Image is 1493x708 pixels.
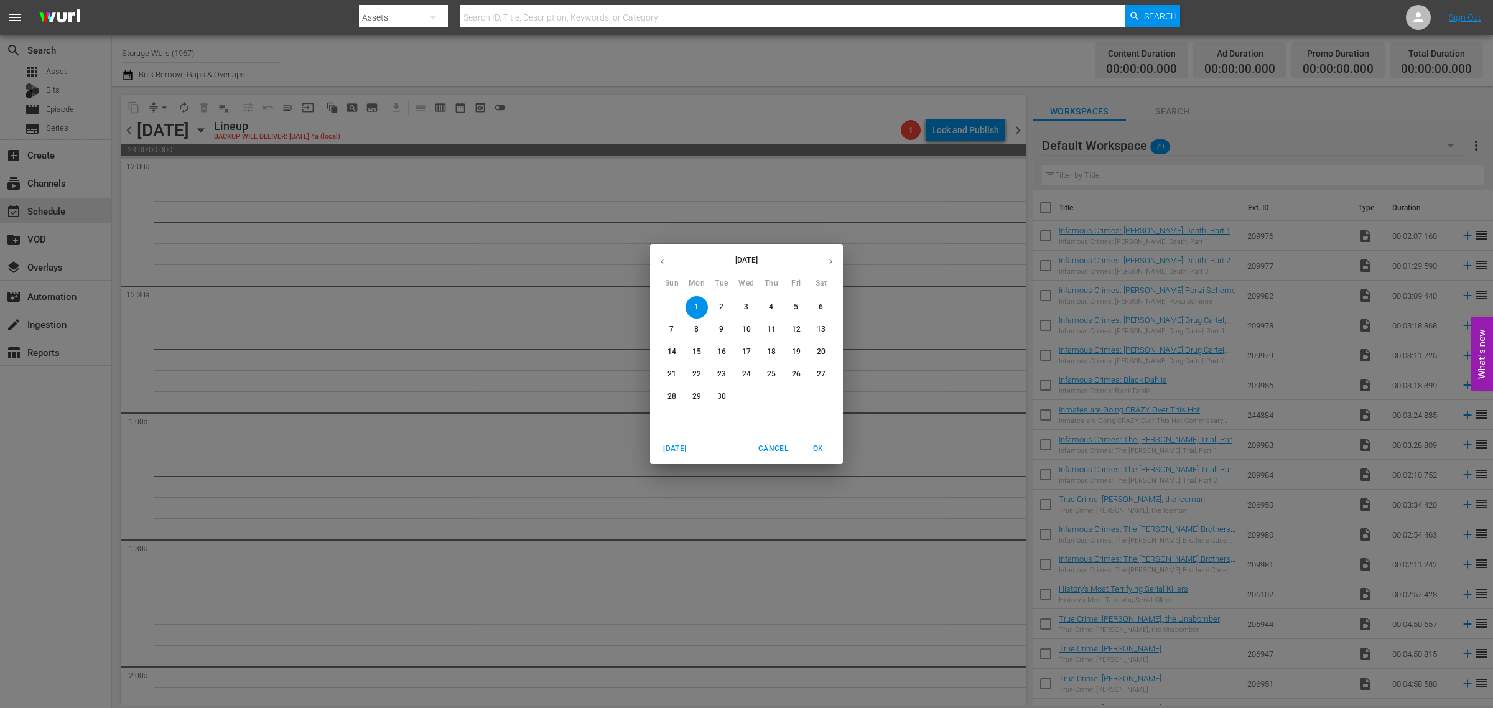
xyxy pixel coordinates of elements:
[667,347,676,357] p: 14
[792,324,801,335] p: 12
[735,277,758,290] span: Wed
[817,347,826,357] p: 20
[661,319,683,341] button: 7
[694,324,699,335] p: 8
[792,369,801,380] p: 26
[686,363,708,386] button: 22
[767,369,776,380] p: 25
[817,369,826,380] p: 27
[7,10,22,25] span: menu
[1144,5,1177,27] span: Search
[810,363,832,386] button: 27
[686,341,708,363] button: 15
[667,391,676,402] p: 28
[785,363,807,386] button: 26
[661,277,683,290] span: Sun
[794,302,798,312] p: 5
[30,3,90,32] img: ans4CAIJ8jUAAAAAAAAAAAAAAAAAAAAAAAAgQb4GAAAAAAAAAAAAAAAAAAAAAAAAJMjXAAAAAAAAAAAAAAAAAAAAAAAAgAT5G...
[767,347,776,357] p: 18
[692,347,701,357] p: 15
[674,254,819,266] p: [DATE]
[760,341,783,363] button: 18
[810,319,832,341] button: 13
[760,277,783,290] span: Thu
[760,319,783,341] button: 11
[769,302,773,312] p: 4
[710,341,733,363] button: 16
[686,386,708,408] button: 29
[803,442,833,455] span: OK
[717,369,726,380] p: 23
[785,277,807,290] span: Fri
[686,296,708,319] button: 1
[819,302,823,312] p: 6
[669,324,674,335] p: 7
[817,324,826,335] p: 13
[686,277,708,290] span: Mon
[742,369,751,380] p: 24
[735,319,758,341] button: 10
[717,347,726,357] p: 16
[719,302,723,312] p: 2
[785,319,807,341] button: 12
[710,296,733,319] button: 2
[735,296,758,319] button: 3
[810,341,832,363] button: 20
[1471,317,1493,391] button: Open Feedback Widget
[785,296,807,319] button: 5
[742,324,751,335] p: 10
[744,302,748,312] p: 3
[735,341,758,363] button: 17
[710,363,733,386] button: 23
[661,386,683,408] button: 28
[686,319,708,341] button: 8
[758,442,788,455] span: Cancel
[753,439,793,459] button: Cancel
[694,302,699,312] p: 1
[660,442,690,455] span: [DATE]
[760,296,783,319] button: 4
[810,296,832,319] button: 6
[735,363,758,386] button: 24
[767,324,776,335] p: 11
[661,363,683,386] button: 21
[810,277,832,290] span: Sat
[719,324,723,335] p: 9
[792,347,801,357] p: 19
[710,277,733,290] span: Tue
[742,347,751,357] p: 17
[661,341,683,363] button: 14
[760,363,783,386] button: 25
[655,439,695,459] button: [DATE]
[1449,12,1481,22] a: Sign Out
[785,341,807,363] button: 19
[692,391,701,402] p: 29
[717,391,726,402] p: 30
[692,369,701,380] p: 22
[710,319,733,341] button: 9
[667,369,676,380] p: 21
[710,386,733,408] button: 30
[798,439,838,459] button: OK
